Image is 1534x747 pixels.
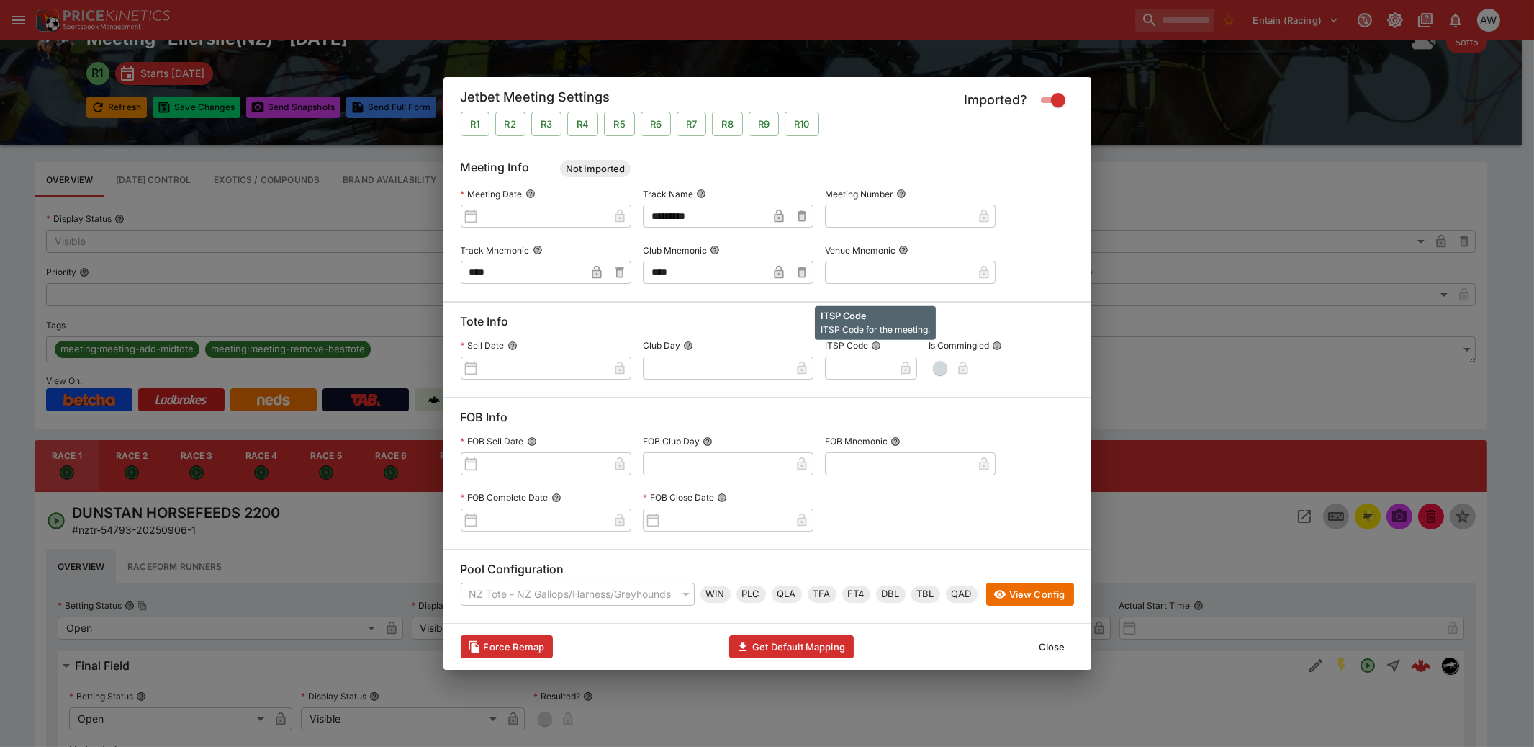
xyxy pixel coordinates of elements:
[898,245,908,255] button: Venue Mnemonic
[507,341,518,351] button: Sell Date
[871,341,881,351] button: ITSP Code
[1030,635,1074,658] button: Close
[842,586,870,603] div: First Four
[643,435,700,447] p: FOB Club Day
[712,112,742,136] button: Not Mapped and Imported
[533,245,543,255] button: Track Mnemonic
[911,587,940,601] span: TBL
[461,188,523,200] p: Meeting Date
[643,339,680,352] p: Club Day
[808,586,836,603] div: Trifecta
[696,189,706,199] button: Track Name
[946,586,978,603] div: Tote Pool Quaddie
[643,188,693,200] p: Track Name
[729,635,854,658] button: Get Default Mapping Info
[461,635,554,658] button: Clears data required to update with latest templates
[700,587,731,601] span: WIN
[821,324,930,335] span: ITSP Code for the meeting.
[825,435,888,447] p: FOB Mnemonic
[992,341,1002,351] button: Is Commingled
[825,188,893,200] p: Meeting Number
[461,491,549,504] p: FOB Complete Date
[964,91,1027,108] h5: Imported?
[736,586,766,603] div: Place
[461,160,1074,183] h6: Meeting Info
[461,112,489,136] button: Not Mapped and Imported
[736,587,766,601] span: PLC
[525,189,536,199] button: Meeting Date
[749,112,779,136] button: Not Mapped and Imported
[896,189,906,199] button: Meeting Number
[825,244,895,256] p: Venue Mnemonic
[604,112,634,136] button: Not Mapped and Imported
[911,586,940,603] div: Treble
[560,160,631,177] div: Meeting Status
[946,587,978,601] span: QAD
[700,586,731,603] div: Win
[683,341,693,351] button: Club Day
[677,112,706,136] button: Not Mapped and Imported
[876,587,906,601] span: DBL
[461,562,1074,583] h6: Pool Configuration
[785,112,819,136] button: Not Mapped and Imported
[821,309,930,323] p: ITSP Code
[808,587,836,601] span: TFA
[461,410,1074,431] h6: FOB Info
[772,586,802,603] div: Quinella
[641,112,671,136] button: Not Mapped and Imported
[461,89,610,112] h5: Jetbet Meeting Settings
[461,314,1074,335] h6: Tote Info
[643,244,707,256] p: Club Mnemonic
[461,583,695,606] div: NZ Tote - NZ Gallops/Harness/Greyhounds
[986,583,1074,606] button: View Config
[876,586,906,603] div: Running Double
[643,491,714,504] p: FOB Close Date
[703,437,713,447] button: FOB Club Day
[929,339,989,352] p: Is Commingled
[461,435,524,447] p: FOB Sell Date
[772,587,802,601] span: QLA
[527,437,537,447] button: FOB Sell Date
[560,162,631,176] span: Not Imported
[890,437,901,447] button: FOB Mnemonic
[461,244,530,256] p: Track Mnemonic
[461,339,505,352] p: Sell Date
[825,339,868,352] p: ITSP Code
[495,112,525,136] button: Not Mapped and Imported
[710,245,720,255] button: Club Mnemonic
[551,493,561,503] button: FOB Complete Date
[717,493,727,503] button: FOB Close Date
[567,112,598,136] button: Not Mapped and Imported
[531,112,561,136] button: Not Mapped and Imported
[842,587,870,601] span: FT4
